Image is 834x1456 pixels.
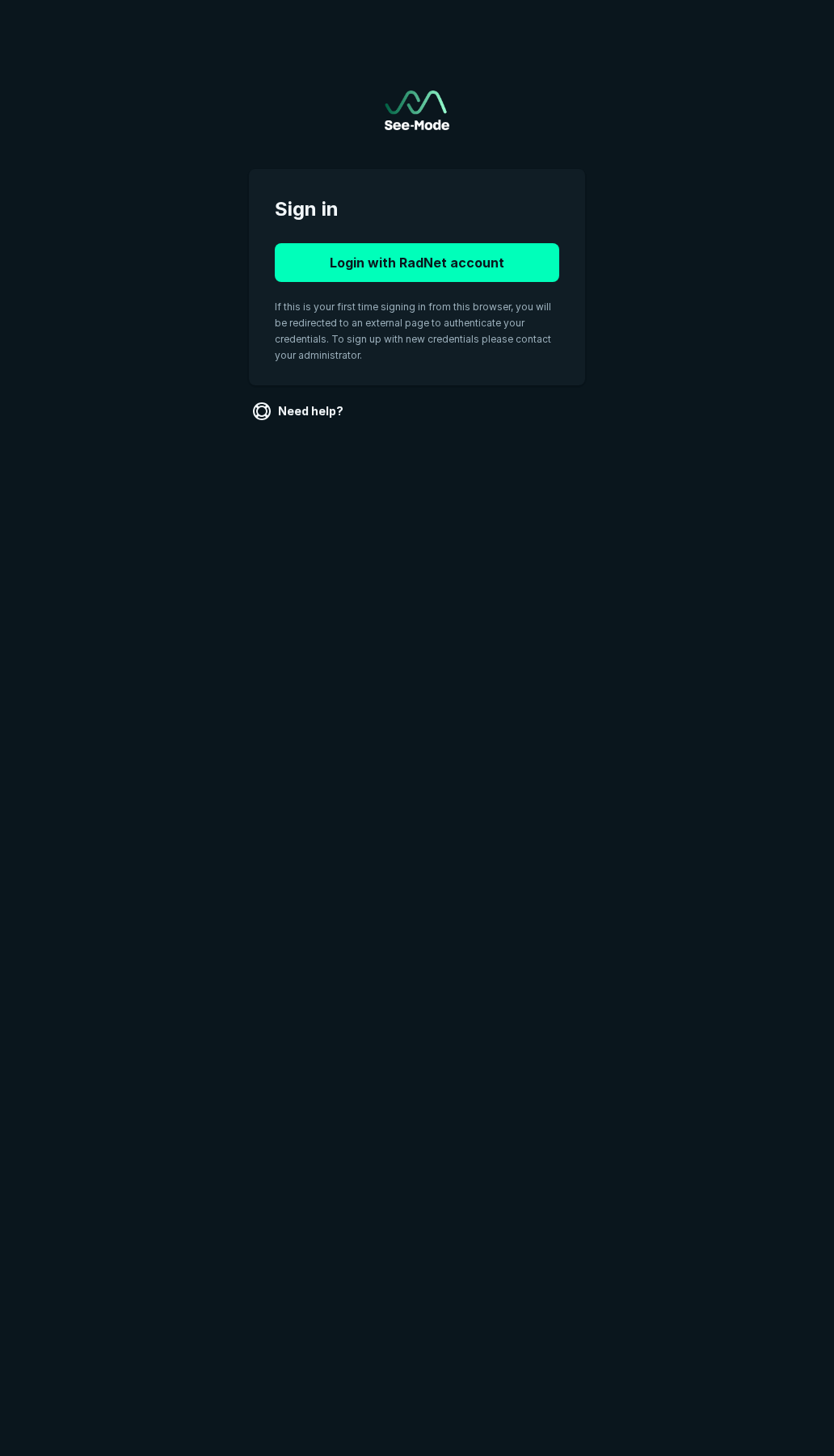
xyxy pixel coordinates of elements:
[275,301,551,361] span: If this is your first time signing in from this browser, you will be redirected to an external pa...
[275,243,559,282] button: Login with RadNet account
[275,195,559,224] span: Sign in
[385,90,449,130] img: See-Mode Logo
[249,398,350,424] a: Need help?
[385,90,449,130] a: Go to sign in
